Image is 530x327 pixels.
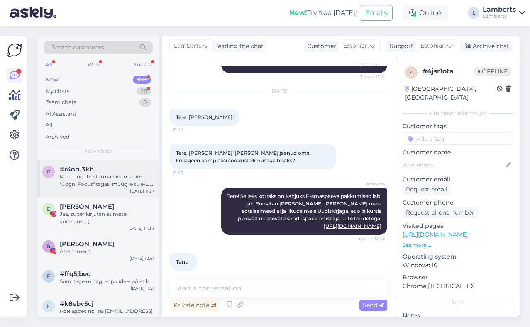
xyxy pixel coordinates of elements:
[46,121,53,129] div: All
[170,300,219,311] div: Private note
[403,184,451,195] div: Request email
[483,6,516,13] div: Lamberts
[47,273,50,279] span: f
[86,59,100,70] div: Web
[483,13,516,20] div: Lamberts
[386,42,413,51] div: Support
[403,148,513,157] p: Customer name
[46,76,59,84] div: New
[420,41,446,51] span: Estonian
[343,41,369,51] span: Estonian
[403,198,513,207] p: Customer phone
[60,166,94,173] span: #r4oru3kh
[60,307,154,322] div: мой адрес почты [EMAIL_ADDRESS][DOMAIN_NAME]
[47,243,51,249] span: R
[405,85,497,102] div: [GEOGRAPHIC_DATA], [GEOGRAPHIC_DATA]
[304,42,336,51] div: Customer
[46,98,76,107] div: Team chats
[130,188,154,194] div: [DATE] 11:27
[403,222,513,230] p: Visited pages
[403,311,513,320] p: Notes
[46,133,70,141] div: Archived
[363,301,384,309] span: Send
[403,175,513,184] p: Customer email
[403,252,513,261] p: Operating system
[176,259,188,265] span: Tänu
[47,168,51,175] span: r
[173,271,204,277] span: 13:50
[403,132,513,145] input: Add a tag
[468,7,479,19] div: L
[174,41,202,51] span: Lamberts
[289,9,307,17] b: New!
[60,173,154,188] div: Mul puudub informatsioon toote "Cogni Focus" tagasi müügile tuleku kohta. [PERSON_NAME] sellest [...
[354,235,385,242] span: Seen ✓ 13:48
[85,147,112,155] span: New chats
[403,122,513,131] p: Customer tags
[131,285,154,291] div: [DATE] 11:21
[403,161,504,170] input: Add name
[403,261,513,270] p: Windows 10
[60,248,154,255] div: Attachment
[483,6,525,20] a: LambertsLamberts
[289,8,357,18] div: Try free [DATE]:
[474,67,511,76] span: Offline
[403,207,478,218] div: Request phone number
[403,273,513,282] p: Browser
[60,203,114,210] span: EMMA TAMMEMÄGI
[403,242,513,249] p: See more ...
[129,255,154,261] div: [DATE] 12:41
[46,110,76,118] div: AI Assistant
[47,206,50,212] span: E
[176,150,311,163] span: Tere, [PERSON_NAME]! [PERSON_NAME] jäänud oma kollageen kompleksi soodustellimusaga hiljaks?
[139,98,151,107] div: 0
[170,87,387,95] div: [DATE]
[403,5,448,20] div: Online
[60,278,154,285] div: Soovitage midagi kopsudele põletik
[460,41,513,52] div: Archive chat
[403,231,468,238] a: [URL][DOMAIN_NAME]
[60,210,154,225] div: Jaa, super kirjutan esimesel võimalusel:)
[403,110,513,117] div: Customer information
[354,181,385,187] span: Lamberts
[44,59,54,70] div: All
[213,42,264,51] div: leading the chat
[128,225,154,232] div: [DATE] 14:34
[354,73,385,80] span: Seen ✓ 11:10
[47,303,51,309] span: k
[403,299,513,306] div: Extra
[360,5,393,21] button: Emails
[324,223,381,229] a: [URL][DOMAIN_NAME]
[60,240,114,248] span: Regina Oja
[7,42,22,58] img: Askly Logo
[173,127,204,133] span: 13:44
[60,300,93,307] span: #k8ebv5cj
[176,114,234,120] span: Tere, [PERSON_NAME]!
[51,43,104,52] span: Search customers
[46,87,69,95] div: My chats
[410,69,413,76] span: 4
[60,270,91,278] span: #ffq5jbeq
[173,170,204,176] span: 13:45
[132,59,153,70] div: Socials
[133,76,151,84] div: 99+
[423,66,474,76] div: # 4jsr1ota
[227,193,383,229] span: Tere! Selleks korraks on kahjuks E-smaspäeva pakkumised läbi jah. Soovitan [PERSON_NAME] [PERSON_...
[403,282,513,290] p: Chrome [TECHNICAL_ID]
[137,87,151,95] div: 28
